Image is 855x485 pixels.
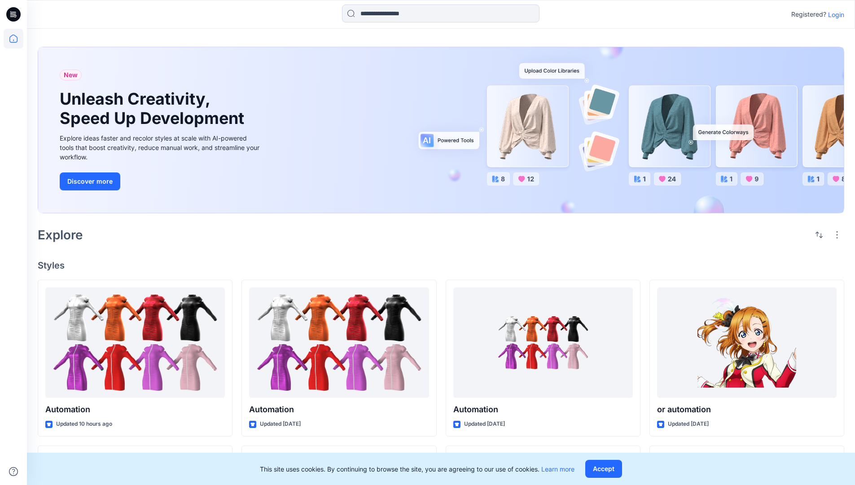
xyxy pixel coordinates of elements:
[260,419,301,429] p: Updated [DATE]
[38,260,844,271] h4: Styles
[60,172,262,190] a: Discover more
[64,70,78,80] span: New
[38,228,83,242] h2: Explore
[657,287,837,398] a: or automation
[260,464,574,474] p: This site uses cookies. By continuing to browse the site, you are agreeing to our use of cookies.
[585,460,622,478] button: Accept
[464,419,505,429] p: Updated [DATE]
[791,9,826,20] p: Registered?
[45,403,225,416] p: Automation
[453,403,633,416] p: Automation
[541,465,574,473] a: Learn more
[668,419,709,429] p: Updated [DATE]
[453,287,633,398] a: Automation
[828,10,844,19] p: Login
[60,89,248,128] h1: Unleash Creativity, Speed Up Development
[60,133,262,162] div: Explore ideas faster and recolor styles at scale with AI-powered tools that boost creativity, red...
[249,287,429,398] a: Automation
[60,172,120,190] button: Discover more
[249,403,429,416] p: Automation
[56,419,112,429] p: Updated 10 hours ago
[45,287,225,398] a: Automation
[657,403,837,416] p: or automation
